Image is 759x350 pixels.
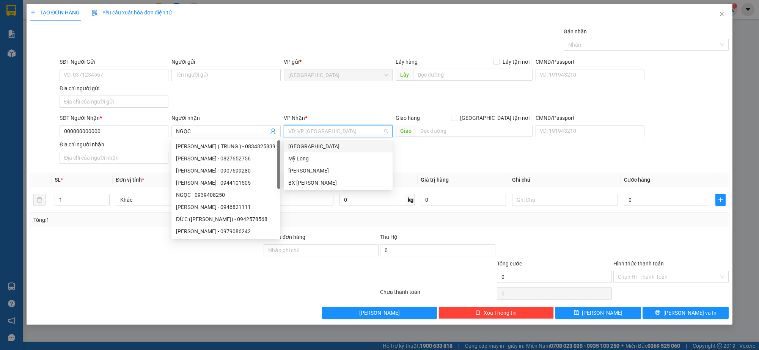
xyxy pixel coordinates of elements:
span: Gửi: [6,6,18,14]
div: Mỹ Long [284,152,393,165]
button: Close [711,4,732,25]
span: user-add [270,128,276,134]
span: Giao [396,125,416,137]
div: [PERSON_NAME] - 0944101505 [176,179,276,187]
div: [PERSON_NAME] - 0827652756 [176,154,276,163]
div: Địa chỉ người gửi [60,84,168,93]
span: VP Nhận [284,115,305,121]
span: [PERSON_NAME] [359,309,400,317]
span: kg [407,194,415,206]
div: NGỌC - 0939408250 [171,189,280,201]
button: deleteXóa Thông tin [438,307,553,319]
div: [PERSON_NAME] - 0946821111 [176,203,276,211]
div: SĐT Người Gửi [60,58,168,66]
input: Địa chỉ của người nhận [60,152,168,164]
input: Ghi Chú [512,194,618,206]
div: ĐINH NGỌC HÒA ( TRUNG ) - 0834325839 [171,140,280,152]
span: [PERSON_NAME] [582,309,623,317]
div: [PERSON_NAME] [89,24,150,33]
button: save[PERSON_NAME] [555,307,641,319]
span: Thu Hộ [380,234,398,240]
div: [PERSON_NAME] - 0907699280 [176,166,276,175]
div: Mỹ Long [288,154,388,163]
input: Địa chỉ của người gửi [60,96,168,108]
button: delete [33,194,46,206]
div: CMND/Passport [536,58,644,66]
span: Khác [120,194,217,206]
span: TẠO ĐƠN HÀNG [30,9,80,16]
div: Cao Lãnh [284,165,393,177]
span: save [574,310,579,316]
th: Ghi chú [509,173,621,187]
span: Lấy hàng [396,59,418,65]
div: [GEOGRAPHIC_DATA] [288,142,388,151]
div: 0778293979 [89,33,150,43]
div: LÊ NGỌC TRINH - 0827652756 [171,152,280,165]
div: PHẠM NGỌC NGHĨA - 0907699280 [171,165,280,177]
div: Người gửi [171,58,280,66]
span: Lấy tận nơi [500,58,533,66]
div: Chưa thanh toán [379,288,496,301]
span: [GEOGRAPHIC_DATA] tận nơi [457,114,533,122]
div: TRẦN THỊ NGỌC HẠNH - 0946821111 [171,201,280,213]
span: Nhận: [89,6,107,14]
span: plus [716,197,725,203]
div: Tổng: 1 [33,216,293,224]
div: DƯƠNG NGỌC NHƯ QUỲNH - 0944101505 [171,177,280,189]
div: 0785395559 [6,33,83,43]
input: Dọc đường [416,125,533,137]
span: Tổng cước [497,261,522,267]
span: Xóa Thông tin [484,309,517,317]
input: Ghi chú đơn hàng [264,244,379,256]
div: Địa chỉ người nhận [60,140,168,149]
img: icon [92,10,98,16]
span: [PERSON_NAME] và In [663,309,717,317]
span: plus [30,10,36,15]
button: printer[PERSON_NAME] và In [643,307,729,319]
div: ĐỨC ([PERSON_NAME]) - 0942578568 [176,215,276,223]
div: [PERSON_NAME] - 0979086242 [176,227,276,235]
div: BX [PERSON_NAME] [288,179,388,187]
div: Sài Gòn [284,140,393,152]
input: 0 [421,194,506,206]
label: Gán nhãn [564,28,587,35]
span: printer [655,310,660,316]
span: SL [55,177,61,183]
span: Giá trị hàng [421,177,449,183]
div: VP gửi [284,58,393,66]
label: Ghi chú đơn hàng [264,234,305,240]
div: [PERSON_NAME] [89,6,150,24]
div: CMND/Passport [536,114,644,122]
div: BX Cao Lãnh [284,177,393,189]
span: close [719,11,725,17]
span: Lấy [396,69,413,81]
div: ĐỨC (NGUYỄN NGỌC PHONG) - 0942578568 [171,213,280,225]
button: [PERSON_NAME] [322,307,437,319]
input: VD: Bàn, Ghế [228,194,333,206]
div: HUỲNH NGỌC NIÊN - 0979086242 [171,225,280,237]
div: SĐT Người Nhận [60,114,168,122]
span: Sài Gòn [288,69,388,81]
div: NGỌC - 0939408250 [176,191,276,199]
span: Cước hàng [624,177,650,183]
div: [GEOGRAPHIC_DATA] [6,6,83,24]
label: Hình thức thanh toán [613,261,664,267]
input: Dọc đường [413,69,533,81]
span: delete [475,310,481,316]
div: [PERSON_NAME] [288,166,388,175]
div: [PERSON_NAME] ( TRUNG ) - 0834325839 [176,142,276,151]
span: Giao hàng [396,115,420,121]
button: plus [715,194,725,206]
div: Người nhận [171,114,280,122]
div: 87 [PERSON_NAME] P3 BÌNH THẠNH [6,43,83,61]
span: Yêu cầu xuất hóa đơn điện tử [92,9,172,16]
div: [PERSON_NAME] [6,24,83,33]
span: Đơn vị tính [116,177,144,183]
